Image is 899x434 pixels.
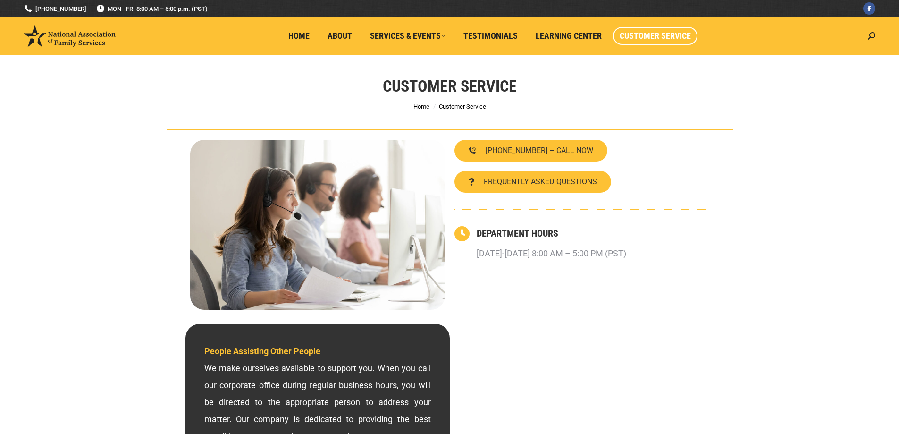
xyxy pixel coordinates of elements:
a: DEPARTMENT HOURS [477,228,558,239]
a: Home [413,103,429,110]
a: Testimonials [457,27,524,45]
span: Services & Events [370,31,445,41]
a: [PHONE_NUMBER] – CALL NOW [454,140,607,162]
span: Testimonials [463,31,518,41]
span: Customer Service [439,103,486,110]
img: Contact National Association of Family Services [190,140,445,310]
a: FREQUENTLY ASKED QUESTIONS [454,171,611,193]
a: Learning Center [529,27,608,45]
span: About [328,31,352,41]
a: About [321,27,359,45]
img: National Association of Family Services [24,25,116,47]
a: Home [282,27,316,45]
span: People Assisting Other People [204,346,320,356]
span: MON - FRI 8:00 AM – 5:00 p.m. (PST) [96,4,208,13]
span: Learning Center [536,31,602,41]
span: FREQUENTLY ASKED QUESTIONS [484,178,597,186]
a: [PHONE_NUMBER] [24,4,86,13]
span: [PHONE_NUMBER] – CALL NOW [486,147,593,154]
span: Home [288,31,310,41]
a: Customer Service [613,27,697,45]
a: Facebook page opens in new window [863,2,875,15]
p: [DATE]-[DATE] 8:00 AM – 5:00 PM (PST) [477,245,626,262]
span: Customer Service [620,31,691,41]
h1: Customer Service [383,76,517,96]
